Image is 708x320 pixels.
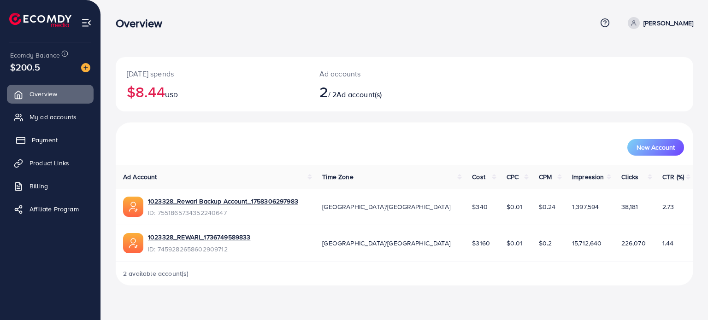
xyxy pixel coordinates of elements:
[148,244,250,254] span: ID: 7459282658602909712
[148,197,298,206] a: 1023328_Rewari Backup Account_1758306297983
[10,60,40,74] span: $200.5
[123,233,143,253] img: ic-ads-acc.e4c84228.svg
[7,200,94,218] a: Affiliate Program
[669,279,701,313] iframe: Chat
[621,239,646,248] span: 226,070
[662,239,674,248] span: 1.44
[9,13,71,27] img: logo
[472,202,488,211] span: $340
[116,17,170,30] h3: Overview
[662,172,684,181] span: CTR (%)
[322,239,450,248] span: [GEOGRAPHIC_DATA]/[GEOGRAPHIC_DATA]
[81,63,90,72] img: image
[662,202,674,211] span: 2.73
[472,172,485,181] span: Cost
[123,269,189,278] span: 2 available account(s)
[10,51,60,60] span: Ecomdy Balance
[507,239,523,248] span: $0.01
[507,202,523,211] span: $0.01
[7,85,94,103] a: Overview
[572,202,599,211] span: 1,397,594
[127,68,297,79] p: [DATE] spends
[29,158,69,168] span: Product Links
[7,177,94,195] a: Billing
[165,90,178,99] span: USD
[123,197,143,217] img: ic-ads-acc.e4c84228.svg
[539,202,556,211] span: $0.24
[148,233,250,242] a: 1023328_REWARI_1736749589833
[32,135,58,145] span: Payment
[319,68,442,79] p: Ad accounts
[621,202,638,211] span: 38,181
[572,239,602,248] span: 15,712,640
[637,144,675,151] span: New Account
[319,81,328,102] span: 2
[29,204,79,214] span: Affiliate Program
[127,83,297,100] h2: $8.44
[29,89,57,99] span: Overview
[7,131,94,149] a: Payment
[539,239,552,248] span: $0.2
[472,239,490,248] span: $3160
[627,139,684,156] button: New Account
[336,89,382,99] span: Ad account(s)
[81,17,92,28] img: menu
[322,202,450,211] span: [GEOGRAPHIC_DATA]/[GEOGRAPHIC_DATA]
[29,181,48,191] span: Billing
[322,172,353,181] span: Time Zone
[572,172,604,181] span: Impression
[621,172,639,181] span: Clicks
[7,154,94,172] a: Product Links
[7,108,94,126] a: My ad accounts
[539,172,552,181] span: CPM
[148,208,298,217] span: ID: 7551865734352240647
[507,172,519,181] span: CPC
[29,112,77,122] span: My ad accounts
[624,17,693,29] a: [PERSON_NAME]
[643,17,693,29] p: [PERSON_NAME]
[123,172,157,181] span: Ad Account
[319,83,442,100] h2: / 2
